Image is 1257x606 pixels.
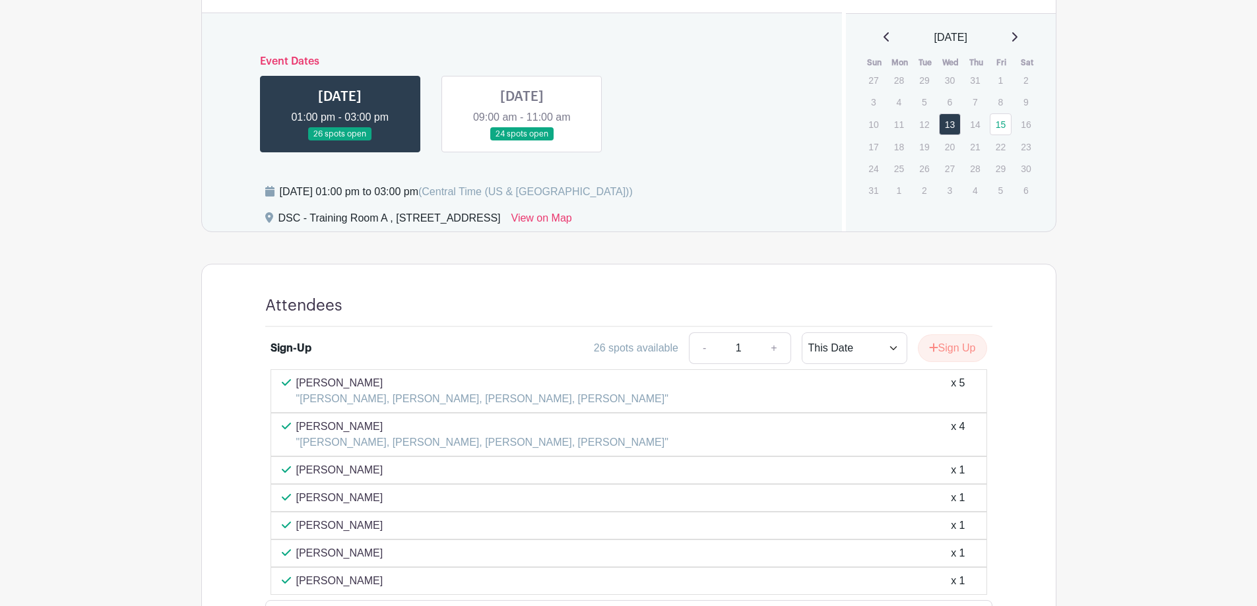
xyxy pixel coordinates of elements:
[913,92,935,112] p: 5
[913,114,935,135] p: 12
[249,55,795,68] h6: Event Dates
[913,180,935,200] p: 2
[1014,56,1040,69] th: Sat
[689,332,719,364] a: -
[594,340,678,356] div: 26 spots available
[913,136,935,157] p: 19
[1015,158,1037,179] p: 30
[888,70,910,90] p: 28
[888,92,910,112] p: 4
[862,180,884,200] p: 31
[1015,92,1037,112] p: 9
[296,391,668,407] p: "[PERSON_NAME], [PERSON_NAME], [PERSON_NAME], [PERSON_NAME]"
[888,180,910,200] p: 1
[296,419,668,435] p: [PERSON_NAME]
[938,56,964,69] th: Wed
[296,573,383,589] p: [PERSON_NAME]
[939,113,961,135] a: 13
[964,70,986,90] p: 31
[1015,70,1037,90] p: 2
[918,334,987,362] button: Sign Up
[934,30,967,45] span: [DATE]
[265,296,342,315] h4: Attendees
[862,70,884,90] p: 27
[964,158,986,179] p: 28
[296,435,668,450] p: "[PERSON_NAME], [PERSON_NAME], [PERSON_NAME], [PERSON_NAME]"
[990,92,1012,112] p: 8
[951,518,965,533] div: x 1
[913,158,935,179] p: 26
[990,180,1012,200] p: 5
[888,136,910,157] p: 18
[989,56,1015,69] th: Fri
[1015,114,1037,135] p: 16
[862,56,887,69] th: Sun
[296,490,383,506] p: [PERSON_NAME]
[862,114,884,135] p: 10
[990,136,1012,157] p: 22
[271,340,311,356] div: Sign-Up
[951,462,965,478] div: x 1
[951,573,965,589] div: x 1
[913,70,935,90] p: 29
[888,158,910,179] p: 25
[963,56,989,69] th: Thu
[888,114,910,135] p: 11
[280,184,633,200] div: [DATE] 01:00 pm to 03:00 pm
[887,56,913,69] th: Mon
[964,180,986,200] p: 4
[990,113,1012,135] a: 15
[511,210,572,231] a: View on Map
[951,490,965,506] div: x 1
[939,136,961,157] p: 20
[862,158,884,179] p: 24
[296,545,383,561] p: [PERSON_NAME]
[939,92,961,112] p: 6
[951,375,965,407] div: x 5
[1015,180,1037,200] p: 6
[296,462,383,478] p: [PERSON_NAME]
[939,180,961,200] p: 3
[913,56,938,69] th: Tue
[862,92,884,112] p: 3
[1015,136,1037,157] p: 23
[757,332,790,364] a: +
[964,114,986,135] p: 14
[951,419,965,450] div: x 4
[862,136,884,157] p: 17
[964,136,986,157] p: 21
[964,92,986,112] p: 7
[418,186,633,197] span: (Central Time (US & [GEOGRAPHIC_DATA]))
[939,70,961,90] p: 30
[296,375,668,391] p: [PERSON_NAME]
[939,158,961,179] p: 27
[951,545,965,561] div: x 1
[990,70,1012,90] p: 1
[990,158,1012,179] p: 29
[278,210,501,231] div: DSC - Training Room A , [STREET_ADDRESS]
[296,518,383,533] p: [PERSON_NAME]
